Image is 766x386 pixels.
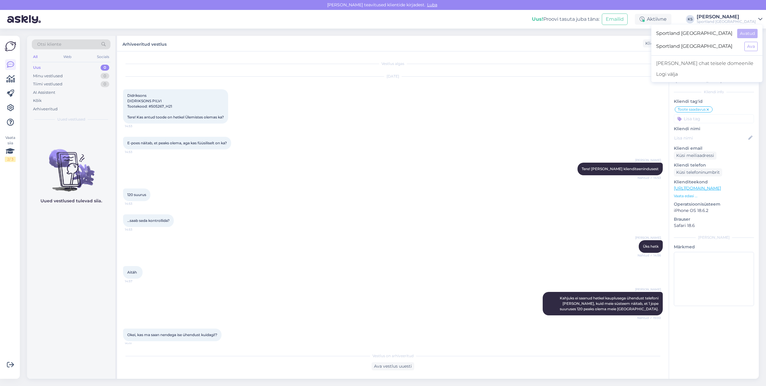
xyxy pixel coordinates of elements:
span: [PERSON_NAME] [635,287,661,292]
div: [PERSON_NAME] [674,235,754,240]
div: Kliendi info [674,89,754,95]
p: Kliendi telefon [674,162,754,168]
div: Sportland [GEOGRAPHIC_DATA] [697,19,756,24]
div: Socials [96,53,110,61]
span: Nähtud ✓ 14:56 [638,253,661,258]
p: Märkmed [674,244,754,250]
div: Küsi telefoninumbrit [674,168,722,176]
div: [PERSON_NAME] [697,14,756,19]
div: Tiimi vestlused [33,81,62,87]
span: Nähtud ✓ 15:00 [637,316,661,320]
div: Kõik [33,98,42,104]
div: 0 [101,65,109,71]
span: Tere! [PERSON_NAME] klienditeenindusest [582,167,659,171]
span: Üks hetk [643,244,659,249]
p: Vaata edasi ... [674,193,754,199]
span: 14:53 [125,201,147,206]
a: [PERSON_NAME]Sportland [GEOGRAPHIC_DATA] [697,14,762,24]
span: Vestlus on arhiveeritud [372,353,414,359]
span: [PERSON_NAME] [635,235,661,240]
span: Sportland [GEOGRAPHIC_DATA] [656,42,740,51]
span: E-poes näitab, et peaks olema, aga kas füüsiliselt on ka? [127,141,227,145]
b: Uus! [532,16,543,22]
input: Lisa tag [674,114,754,123]
div: Küsi meiliaadressi [674,152,716,160]
span: 14:57 [125,279,147,283]
p: Safari 18.6 [674,222,754,229]
span: 15:01 [125,342,147,346]
div: Proovi tasuta juba täna: [532,16,599,23]
span: 14:53 [125,150,147,154]
button: Ava [744,42,758,51]
p: Operatsioonisüsteem [674,201,754,207]
span: [PERSON_NAME] [635,158,661,162]
div: All [32,53,39,61]
div: Uus [33,65,41,71]
p: Uued vestlused tulevad siia. [41,198,102,204]
div: Logi välja [651,69,762,80]
span: Kahjuks ei saanud hetkel kauplusega ühendust telefoni [PERSON_NAME], kuid meie süsteem näitab, et... [560,296,659,311]
span: Otsi kliente [37,41,61,47]
span: Didriksons DIDRIKSONS PILVI Tootekood: #505267_H21 Tere! Kas antud toode on hetkel Ülemistes olem... [127,93,224,119]
label: Arhiveeritud vestlus [122,39,167,47]
button: Emailid [602,14,628,25]
span: 120 suurus [127,192,146,197]
span: …saab seda kontrollida? [127,218,170,223]
span: Aitäh [127,270,137,274]
div: Web [62,53,73,61]
div: Aktiivne [635,14,671,25]
img: No chats [27,138,115,192]
div: 0 [101,73,109,79]
div: [DATE] [123,74,663,79]
div: Klient [643,40,658,47]
span: Luba [425,2,439,8]
input: Lisa nimi [674,135,747,141]
div: Minu vestlused [33,73,63,79]
p: Brauser [674,216,754,222]
p: Kliendi email [674,145,754,152]
a: [URL][DOMAIN_NAME] [674,185,721,191]
div: 2 / 3 [5,157,16,162]
span: 14:53 [125,124,147,128]
a: [PERSON_NAME] chat teisele domeenile [651,58,762,69]
span: Okei, kas ma saan nendega ise ühendust kuidagi!? [127,332,217,337]
div: Vestlus algas [123,61,663,66]
span: 14:53 [125,227,147,232]
button: Avatud [737,29,758,38]
div: 0 [101,81,109,87]
div: Vaata siia [5,135,16,162]
p: Klienditeekond [674,179,754,185]
div: AI Assistent [33,90,55,96]
p: Kliendi tag'id [674,98,754,105]
div: KS [686,15,694,23]
div: Arhiveeritud [33,106,58,112]
span: Sportland [GEOGRAPHIC_DATA] [656,29,732,38]
p: iPhone OS 18.6.2 [674,207,754,214]
img: Askly Logo [5,41,16,52]
p: Kliendi nimi [674,126,754,132]
span: Toote saadavus [678,108,706,111]
span: Nähtud ✓ 14:53 [638,176,661,180]
div: Ava vestlus uuesti [372,362,414,370]
span: Uued vestlused [57,117,85,122]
